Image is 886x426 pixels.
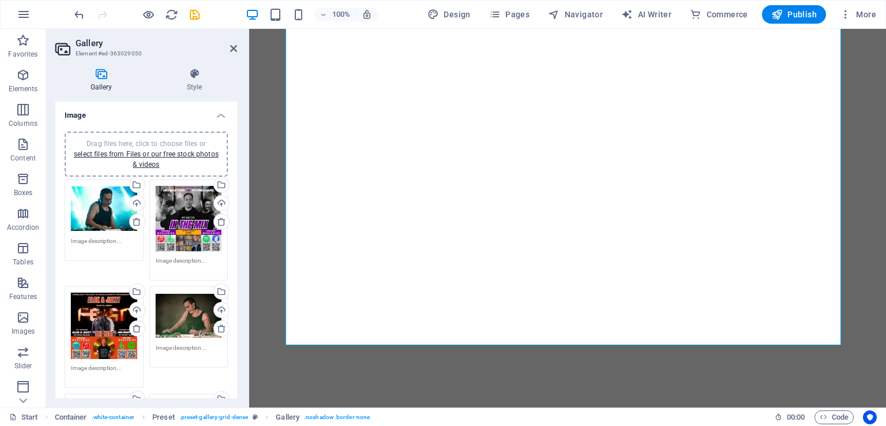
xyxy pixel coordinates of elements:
h6: Session time [775,410,805,424]
p: Boxes [14,188,33,197]
span: Click to select. Double-click to edit [152,410,175,424]
span: Code [820,410,849,424]
i: This element is a customizable preset [253,414,258,420]
button: AI Writer [617,5,676,24]
nav: breadcrumb [55,410,370,424]
button: Commerce [685,5,753,24]
div: ALOKJAZZYTHEHEATPROMO-ChEf4r7J24L6um-TPBHtWA.jpg [71,293,137,359]
p: Features [9,292,37,301]
div: BoogiemanPhoto5.jpeg [71,186,137,232]
a: select files from Files or our free stock photos & videos [74,150,219,169]
h3: Element #ed-363029050 [76,48,214,59]
p: Elements [9,84,38,94]
span: 00 00 [787,410,805,424]
p: Images [12,327,35,336]
iframe: To enrich screen reader interactions, please activate Accessibility in Grammarly extension settings [249,29,886,408]
span: More [840,9,876,20]
button: Usercentrics [863,410,877,424]
span: AI Writer [621,9,671,20]
div: BoogiemanPhoto1.jpeg [156,293,222,339]
h4: Gallery [55,68,152,92]
p: Favorites [8,50,37,59]
span: . noshadow .border-none [304,410,370,424]
span: Click to select. Double-click to edit [55,410,87,424]
h2: Gallery [76,38,237,48]
p: Tables [13,257,33,267]
h4: Image [55,102,237,122]
p: Content [10,154,36,163]
iframe: To enrich screen reader interactions, please activate Accessibility in Grammarly extension settings [771,371,869,406]
p: Slider [14,361,32,371]
span: Publish [771,9,817,20]
span: : [795,413,797,421]
span: Click to select. Double-click to edit [276,410,299,424]
p: Columns [9,119,37,128]
p: Accordion [7,223,39,232]
span: Drag files here, click to choose files or [74,140,219,169]
span: . white-container [92,410,135,424]
button: More [835,5,881,24]
button: Code [814,410,854,424]
div: INTHEMIXHOUSEQUAKEQRPOSTER1-Sy-VUBXoNDnwspAbno5K-w.jpg [156,186,222,252]
span: Commerce [690,9,748,20]
a: Click to cancel selection. Double-click to open Pages [9,410,38,424]
h4: Style [152,68,237,92]
button: Publish [762,5,826,24]
span: . preset-gallery-grid-dense [179,410,248,424]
